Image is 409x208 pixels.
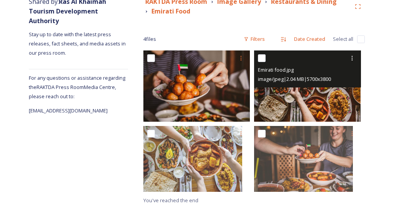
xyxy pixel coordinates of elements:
strong: Emirati Food [151,7,190,15]
span: [EMAIL_ADDRESS][DOMAIN_NAME] [29,107,108,114]
span: For any questions or assistance regarding the RAKTDA Press Room Media Centre, please reach out to: [29,74,125,100]
img: Emirati food.jpg [254,126,353,192]
span: Select all [333,35,353,43]
span: Stay up to date with the latest press releases, fact sheets, and media assets in our press room. [29,31,127,56]
div: Date Created [290,32,329,47]
img: Emirati food.jpg [143,126,242,192]
span: 4 file s [143,35,156,43]
span: Emirati food.jpg [258,66,294,73]
span: You've reached the end [143,197,198,204]
span: image/jpeg | 2.04 MB | 5700 x 3800 [258,75,331,82]
img: Emirati food.jpg [143,50,250,122]
div: Filters [240,32,269,47]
